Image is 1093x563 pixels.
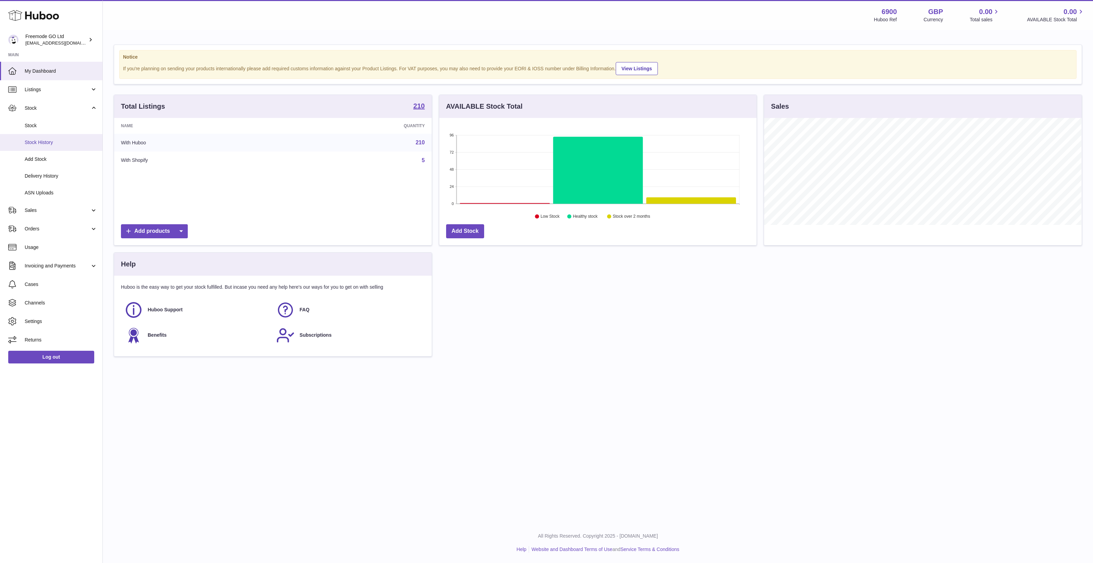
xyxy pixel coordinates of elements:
span: 0.00 [1064,7,1077,16]
span: Invoicing and Payments [25,263,90,269]
a: Huboo Support [124,301,269,319]
span: Stock [25,105,90,111]
a: 0.00 AVAILABLE Stock Total [1027,7,1085,23]
span: AVAILABLE Stock Total [1027,16,1085,23]
td: With Shopify [114,152,285,169]
span: [EMAIL_ADDRESS][DOMAIN_NAME] [25,40,101,46]
a: Service Terms & Conditions [621,547,679,552]
a: 210 [413,103,425,111]
span: Cases [25,281,97,288]
span: Settings [25,318,97,325]
text: Stock over 2 months [613,214,650,219]
a: Website and Dashboard Terms of Use [531,547,612,552]
span: Returns [25,337,97,343]
li: and [529,546,679,553]
span: 0.00 [979,7,993,16]
img: internalAdmin-6900@internal.huboo.com [8,35,19,45]
span: Listings [25,86,90,93]
text: 72 [450,150,454,154]
div: Huboo Ref [874,16,897,23]
strong: Notice [123,54,1073,60]
td: With Huboo [114,134,285,152]
a: FAQ [276,301,421,319]
span: Huboo Support [148,307,183,313]
span: Add Stock [25,156,97,163]
span: FAQ [299,307,309,313]
a: Subscriptions [276,326,421,345]
p: Huboo is the easy way to get your stock fulfilled. But incase you need any help here's our ways f... [121,284,425,290]
text: Low Stock [541,214,560,219]
div: Freemode GO Ltd [25,33,87,46]
p: All Rights Reserved. Copyright 2025 - [DOMAIN_NAME] [108,533,1088,539]
a: View Listings [616,62,658,75]
strong: GBP [928,7,943,16]
text: Healthy stock [573,214,598,219]
span: Orders [25,226,90,232]
span: Stock [25,122,97,129]
th: Quantity [285,118,432,134]
h3: AVAILABLE Stock Total [446,102,523,111]
div: If you're planning on sending your products internationally please add required customs informati... [123,61,1073,75]
a: 0.00 Total sales [970,7,1000,23]
span: Delivery History [25,173,97,179]
text: 96 [450,133,454,137]
span: Usage [25,244,97,251]
text: 0 [452,202,454,206]
div: Currency [924,16,943,23]
a: Add products [121,224,188,238]
a: Help [517,547,527,552]
th: Name [114,118,285,134]
a: Add Stock [446,224,484,238]
span: Total sales [970,16,1000,23]
h3: Sales [771,102,789,111]
span: Sales [25,207,90,214]
a: Benefits [124,326,269,345]
a: Log out [8,351,94,363]
a: 5 [422,157,425,163]
text: 24 [450,184,454,189]
span: Benefits [148,332,167,338]
span: Subscriptions [299,332,331,338]
span: Channels [25,300,97,306]
span: ASN Uploads [25,190,97,196]
strong: 210 [413,103,425,109]
h3: Help [121,260,136,269]
h3: Total Listings [121,102,165,111]
span: Stock History [25,139,97,146]
a: 210 [416,140,425,145]
strong: 6900 [882,7,897,16]
text: 48 [450,167,454,171]
span: My Dashboard [25,68,97,74]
